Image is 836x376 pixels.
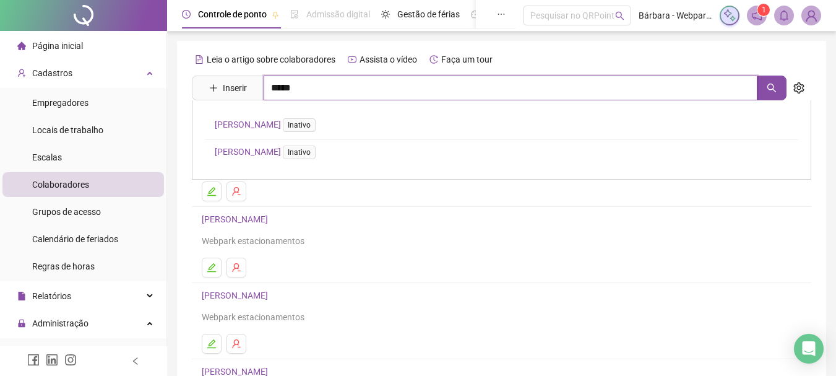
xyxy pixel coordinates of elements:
[32,234,118,244] span: Calendário de feriados
[429,55,438,64] span: history
[202,234,801,248] div: Webpark estacionamentos
[778,10,790,21] span: bell
[131,357,140,365] span: left
[17,69,26,77] span: user-add
[767,83,777,93] span: search
[202,291,272,300] a: [PERSON_NAME]
[497,10,506,19] span: ellipsis
[202,310,801,324] div: Webpark estacionamentos
[215,147,321,157] a: [PERSON_NAME]
[802,6,821,25] img: 80825
[794,334,824,364] div: Open Intercom Messenger
[32,98,88,108] span: Empregadores
[209,84,218,92] span: plus
[231,186,241,196] span: user-delete
[793,82,804,94] span: setting
[17,42,26,50] span: home
[46,354,58,366] span: linkedin
[283,118,316,132] span: Inativo
[32,318,88,328] span: Administração
[27,354,40,366] span: facebook
[198,9,267,19] span: Controle de ponto
[231,339,241,349] span: user-delete
[64,354,77,366] span: instagram
[441,55,493,64] span: Faça um tour
[306,9,370,19] span: Admissão digital
[202,214,272,224] a: [PERSON_NAME]
[32,180,89,190] span: Colaboradores
[32,261,95,271] span: Regras de horas
[17,319,26,328] span: lock
[32,41,83,51] span: Página inicial
[17,292,26,300] span: file
[723,9,736,22] img: sparkle-icon.fc2bf0ac1784a2077858766a79e2daf3.svg
[751,10,762,21] span: notification
[615,11,624,20] span: search
[207,186,217,196] span: edit
[272,11,279,19] span: pushpin
[360,55,417,64] span: Assista o vídeo
[207,339,217,349] span: edit
[757,4,770,16] sup: 1
[283,146,316,159] span: Inativo
[762,6,766,14] span: 1
[32,125,103,135] span: Locais de trabalho
[223,81,247,95] span: Inserir
[32,68,72,78] span: Cadastros
[471,10,480,19] span: dashboard
[32,152,62,162] span: Escalas
[348,55,356,64] span: youtube
[182,10,191,19] span: clock-circle
[381,10,390,19] span: sun
[639,9,712,22] span: Bárbara - Webpark estacionamentos
[215,120,321,129] a: [PERSON_NAME]
[32,207,101,217] span: Grupos de acesso
[231,263,241,273] span: user-delete
[199,78,257,98] button: Inserir
[207,263,217,273] span: edit
[207,55,335,64] span: Leia o artigo sobre colaboradores
[290,10,299,19] span: file-done
[195,55,204,64] span: file-text
[32,291,71,301] span: Relatórios
[397,9,460,19] span: Gestão de férias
